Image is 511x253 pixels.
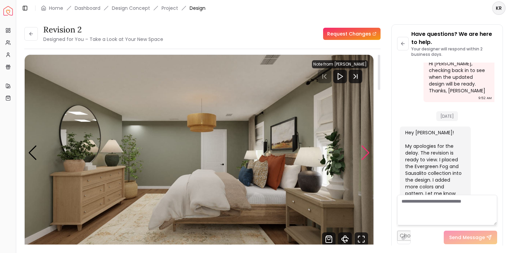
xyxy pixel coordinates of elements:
[322,232,336,246] svg: Shop Products from this design
[355,232,368,246] svg: Fullscreen
[162,5,178,11] a: Project
[336,72,344,80] svg: Play
[190,5,205,11] span: Design
[49,5,63,11] a: Home
[3,6,13,16] img: Spacejoy Logo
[429,60,488,94] div: Hi [PERSON_NAME], checking back in to see when the updated design will be ready. Thanks, [PERSON_...
[43,36,163,43] small: Designed for You – Take a Look at Your New Space
[3,6,13,16] a: Spacejoy
[43,24,163,35] h3: Revision 2
[312,60,368,68] div: Note from [PERSON_NAME]
[478,95,492,101] div: 9:52 AM
[492,1,506,15] button: KR
[41,5,205,11] nav: breadcrumb
[75,5,100,11] a: Dashboard
[493,2,505,14] span: KR
[323,28,381,40] a: Request Changes
[411,30,497,46] p: Have questions? We are here to help.
[25,55,373,251] div: Carousel
[405,129,464,204] div: Hey [PERSON_NAME]! My apologies for the delay. The revision is ready to view. I placed the Evergr...
[436,111,458,121] span: [DATE]
[361,145,370,160] div: Next slide
[338,232,352,246] svg: 360 View
[411,46,497,57] p: Your designer will respond within 2 business days.
[349,70,362,83] svg: Next Track
[112,5,150,11] li: Design Concept
[25,55,373,251] div: 2 / 4
[25,55,373,251] img: Design Render 1
[28,145,37,160] div: Previous slide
